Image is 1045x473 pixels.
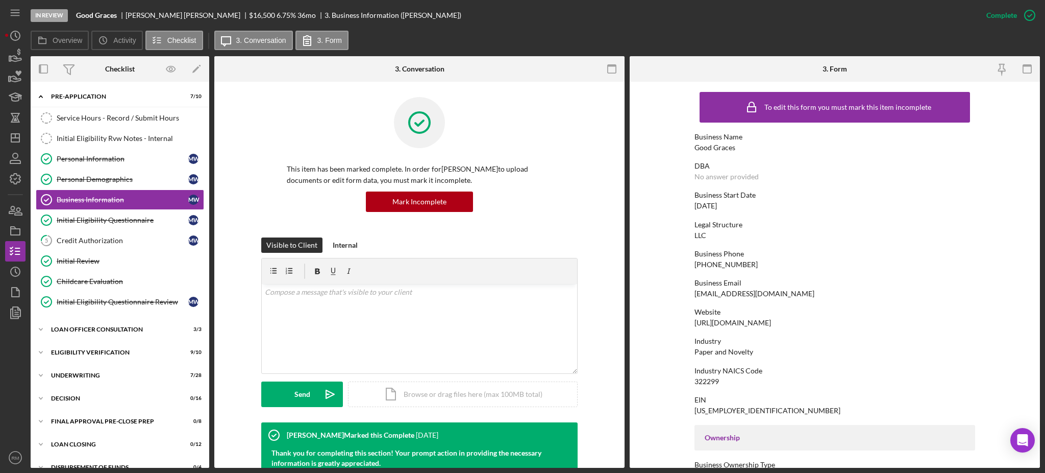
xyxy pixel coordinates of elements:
[271,448,541,467] strong: Thank you for completing this section! Your prompt action in providing the necessary information ...
[31,31,89,50] button: Overview
[694,279,975,287] div: Business Email
[823,65,847,73] div: 3. Form
[694,319,771,327] div: [URL][DOMAIN_NAME]
[694,231,706,240] div: LLC
[51,441,176,447] div: Loan Closing
[36,128,204,149] a: Initial Eligibility Rvw Notes - Internal
[36,169,204,190] a: Personal DemographicsMW
[694,367,975,375] div: Industry NAICS Code
[694,221,975,229] div: Legal Structure
[328,238,363,253] button: Internal
[113,36,136,44] label: Activity
[183,349,202,356] div: 9 / 10
[392,192,446,212] div: Mark Incomplete
[105,65,135,73] div: Checklist
[188,195,198,205] div: M W
[57,298,188,306] div: Initial Eligibility Questionnaire Review
[36,108,204,128] a: Service Hours - Record / Submit Hours
[694,144,735,152] div: Good Graces
[183,93,202,100] div: 7 / 10
[236,36,286,44] label: 3. Conversation
[31,9,68,22] div: In Review
[57,216,188,224] div: Initial Eligibility Questionnaire
[145,31,203,50] button: Checklist
[277,11,296,19] div: 6.75 %
[51,93,176,100] div: Pre-Application
[36,210,204,230] a: Initial Eligibility QuestionnaireMW
[188,297,198,307] div: M W
[325,11,461,19] div: 3. Business Information ([PERSON_NAME])
[694,250,975,258] div: Business Phone
[167,36,196,44] label: Checklist
[294,382,310,407] div: Send
[188,215,198,225] div: M W
[694,202,717,210] div: [DATE]
[694,461,975,469] div: Business Ownership Type
[764,103,931,111] div: To edit this form you must mark this item incomplete
[366,192,473,212] button: Mark Incomplete
[183,395,202,401] div: 0 / 16
[287,431,414,439] div: [PERSON_NAME] Marked this Complete
[188,154,198,164] div: M W
[5,447,26,468] button: RM
[183,464,202,470] div: 0 / 4
[694,348,753,356] div: Paper and Novelty
[249,11,275,19] span: $16,500
[986,5,1017,26] div: Complete
[694,290,814,298] div: [EMAIL_ADDRESS][DOMAIN_NAME]
[57,134,204,143] div: Initial Eligibility Rvw Notes - Internal
[36,271,204,292] a: Childcare Evaluation
[694,407,840,415] div: [US_EMPLOYER_IDENTIFICATION_NUMBER]
[214,31,293,50] button: 3. Conversation
[57,196,188,204] div: Business Information
[705,434,965,442] div: Ownership
[45,237,48,244] tspan: 5
[287,163,552,186] p: This item has been marked complete. In order for [PERSON_NAME] to upload documents or edit form d...
[91,31,142,50] button: Activity
[395,65,444,73] div: 3. Conversation
[57,114,204,122] div: Service Hours - Record / Submit Hours
[53,36,82,44] label: Overview
[51,372,176,379] div: Underwriting
[295,31,349,50] button: 3. Form
[694,337,975,345] div: Industry
[297,11,316,19] div: 36 mo
[51,395,176,401] div: Decision
[36,230,204,251] a: 5Credit AuthorizationMW
[57,277,204,286] div: Childcare Evaluation
[51,349,176,356] div: Eligibility Verification
[51,464,176,470] div: Disbursement of Funds
[183,372,202,379] div: 7 / 28
[261,382,343,407] button: Send
[188,235,198,246] div: M W
[694,261,758,269] div: [PHONE_NUMBER]
[694,396,975,404] div: EIN
[36,190,204,210] a: Business InformationMW
[416,431,438,439] time: 2025-01-17 21:46
[36,149,204,169] a: Personal InformationMW
[51,326,176,333] div: Loan Officer Consultation
[57,155,188,163] div: Personal Information
[12,455,19,461] text: RM
[183,326,202,333] div: 3 / 3
[1010,428,1035,453] div: Open Intercom Messenger
[317,36,342,44] label: 3. Form
[694,133,975,141] div: Business Name
[188,174,198,184] div: M W
[36,251,204,271] a: Initial Review
[57,257,204,265] div: Initial Review
[333,238,358,253] div: Internal
[261,238,322,253] button: Visible to Client
[183,441,202,447] div: 0 / 12
[57,236,188,245] div: Credit Authorization
[694,173,759,181] div: No answer provided
[694,308,975,316] div: Website
[694,191,975,199] div: Business Start Date
[57,175,188,183] div: Personal Demographics
[266,238,317,253] div: Visible to Client
[976,5,1040,26] button: Complete
[694,377,719,386] div: 322299
[76,11,117,19] b: Good Graces
[183,418,202,424] div: 0 / 8
[36,292,204,312] a: Initial Eligibility Questionnaire ReviewMW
